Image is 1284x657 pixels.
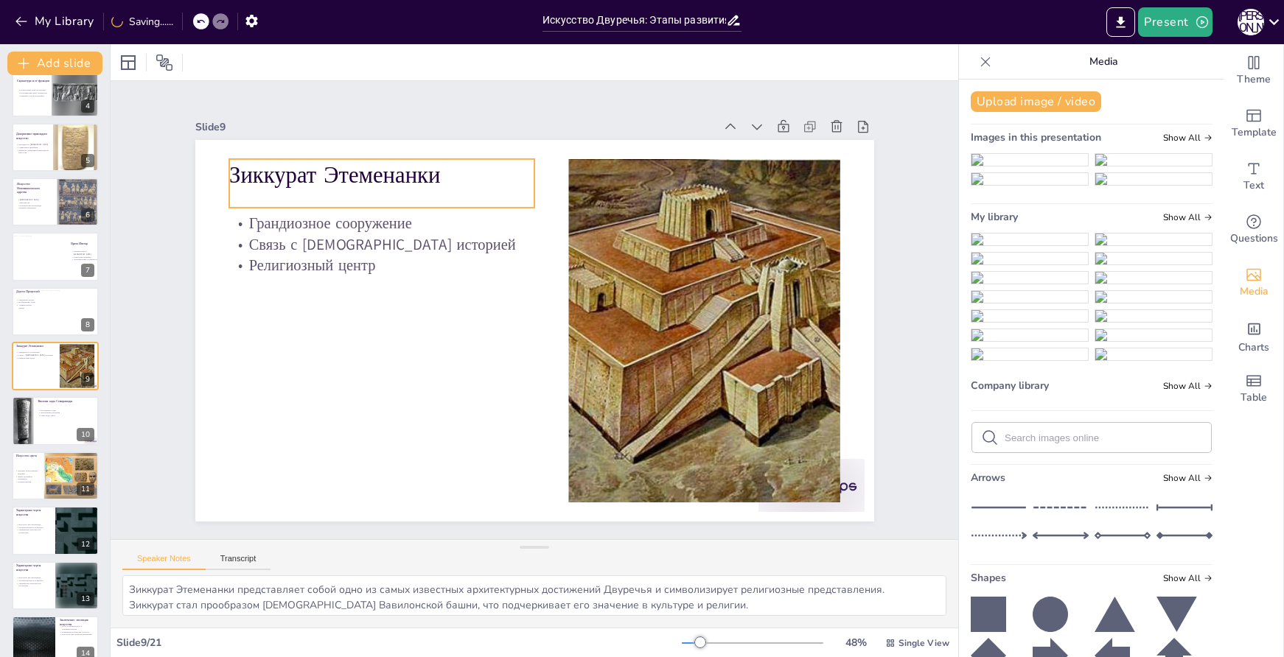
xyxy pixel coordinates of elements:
p: Искусство как пропаганда [16,576,51,579]
p: Архитектурные особенности [71,259,101,261]
p: Связь с [DEMOGRAPHIC_DATA] историей [237,203,542,256]
img: 80020aa7-48a3-4436-8ea8-84fc26d2a376.jpeg [971,348,1088,360]
p: Зиккурат Этеменанки [243,128,551,192]
p: Искусство как пропаганда [16,524,51,527]
p: Важные памятники [17,207,41,210]
div: Slide 9 / 21 [116,636,682,650]
p: Монументальность и яркость [16,526,51,529]
button: Export to PowerPoint [1106,7,1135,37]
div: О [PERSON_NAME] [1238,9,1264,35]
p: Искусство цвета [16,454,94,458]
div: 6 [81,208,94,222]
div: 5 [81,154,94,167]
span: Charts [1238,340,1269,356]
textarea: Зиккурат Этеменанки представляет собой одно из самых известных архитектурных достижений Двуречья ... [122,575,946,616]
div: Saving...... [111,15,173,29]
img: 2d4406f9-0ba0-43aa-b400-299bdb02711b.jpeg [1095,253,1212,264]
div: 4 [12,68,99,116]
div: 8 [12,287,99,336]
p: Уменьшение роли круглой скульптуры [16,529,51,534]
img: 3e450670-539f-4d50-bd21-f764a9a1acb9.jpeg [971,233,1088,245]
p: Изменения в обществе и власти [60,630,94,633]
div: 5 [12,123,99,172]
span: Position [156,54,173,71]
span: Shapes [971,571,1006,585]
p: Связь с [DEMOGRAPHIC_DATA] историей [16,354,55,356]
p: Грандиозное сооружение [239,182,545,235]
img: 35f6a1f2-1ff6-4880-b0ba-74a5579c3b7d.jpeg [971,329,1088,341]
div: 13 [77,592,94,605]
div: 7 [12,232,99,281]
div: 6 [12,178,99,226]
p: Семи чудес света [38,414,94,417]
img: 625dcef0-6f14-47a6-b636-998f80241d89.jpeg [1095,291,1212,303]
div: Add a table [1224,362,1283,415]
button: Speaker Notes [122,554,206,570]
p: Декоративно-прикладное искусство [16,132,51,140]
img: 910ead98-12d7-40b4-99c3-68f206309312.jpeg [971,310,1088,322]
p: Легендарные сады [38,409,94,412]
p: Цветные глазурованные кирпичи [15,470,41,475]
p: Яркие рельефы и орнаменты [15,475,41,480]
p: Религиозные цели скульптуры [18,89,96,92]
div: 11 [77,482,94,496]
div: 10 [12,396,99,445]
div: Layout [116,51,140,74]
p: Экзотические растения [38,411,94,414]
span: Questions [1230,231,1278,247]
button: Add slide [7,52,102,75]
p: [DEMOGRAPHIC_DATA] архитектура [17,199,41,204]
p: Дорога Процессий [16,289,41,294]
p: Характерные черты искусства [16,563,51,572]
span: Single View [899,637,949,649]
div: 8 [81,318,94,331]
img: 8cc69154-a8cd-468c-b023-1dcde840a26f.jpeg [1095,154,1212,166]
button: О [PERSON_NAME] [1238,7,1264,37]
img: 42b75556-c962-46a1-9dea-989d9e960a2a.jpeg [1095,272,1212,284]
p: Скульптура и её функции [17,80,95,84]
div: Get real-time input from your audience [1224,203,1283,256]
div: Slide 9 [215,85,733,154]
p: Политические цели скульптуры [18,92,96,95]
div: Change the overall theme [1224,44,1283,97]
p: Искусство как средство выражения [60,633,94,636]
p: Путь от религиозного к монументальному [60,625,94,630]
img: 406f96a1-2b8f-4cd6-9d15-e4c5a78c7d09.jpeg [971,291,1088,303]
div: 48 % [838,636,873,650]
p: Штандарт из [GEOGRAPHIC_DATA] [16,143,49,146]
span: Show all [1163,212,1213,222]
span: Arrows [971,471,1005,485]
p: Грандиозное сооружение [16,351,55,354]
p: Media [997,44,1210,80]
img: 35190a6a-b7fa-46bf-8e83-e4ada309ca2a.jpeg [971,173,1088,185]
img: 2d3af95d-7cd8-4d96-8449-1ede1e06a3c0.jpeg [1095,310,1212,322]
p: Священная дорога [16,298,37,301]
p: Примеры статуй и рельефов [18,94,96,97]
p: Политическая пропаганда [17,204,41,207]
button: Present [1138,7,1212,37]
input: Search images online [1005,432,1202,443]
span: Show all [1163,573,1213,583]
div: 12 [77,538,94,551]
p: Заключение: эволюция искусства [60,618,94,626]
p: Символика рельефов [71,256,101,259]
div: 4 [81,99,94,113]
p: Зиккурат Этеменанки [16,344,55,348]
p: Архитектурные детали [16,303,37,309]
span: My library [971,210,1018,224]
span: Template [1232,124,1277,141]
span: Media [1240,284,1269,300]
button: My Library [11,10,100,33]
p: Искусство Нововавилонского царства [17,182,41,194]
span: Table [1241,390,1267,406]
p: Религиозный центр [16,356,55,359]
p: Монументальность и яркость [16,579,51,582]
span: Show all [1163,473,1213,483]
div: Add ready made slides [1224,97,1283,150]
span: Show all [1163,381,1213,391]
p: Символика и иерархия [16,146,49,149]
img: 8cc69154-a8cd-468c-b023-1dcde840a26f.jpeg [971,272,1088,284]
p: Характерные черты искусства [16,508,51,516]
div: Add charts and graphs [1224,309,1283,362]
div: 13 [12,561,99,610]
